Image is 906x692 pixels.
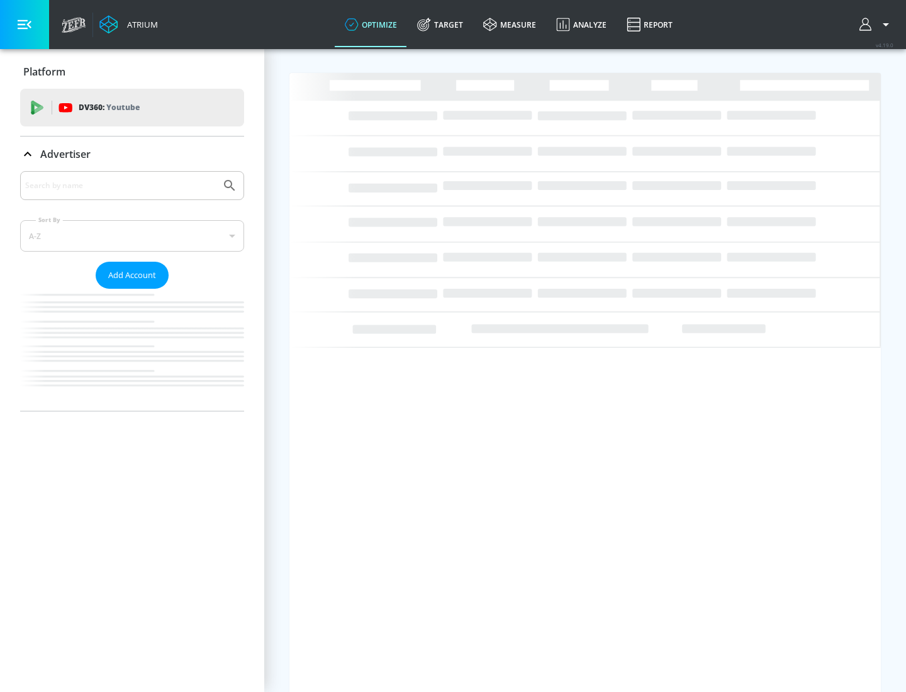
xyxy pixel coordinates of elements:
p: Platform [23,65,65,79]
p: Youtube [106,101,140,114]
div: DV360: Youtube [20,89,244,126]
p: DV360: [79,101,140,114]
div: A-Z [20,220,244,252]
a: optimize [335,2,407,47]
span: v 4.19.0 [876,42,893,48]
a: Analyze [546,2,617,47]
a: measure [473,2,546,47]
a: Atrium [99,15,158,34]
div: Advertiser [20,171,244,411]
label: Sort By [36,216,63,224]
div: Atrium [122,19,158,30]
p: Advertiser [40,147,91,161]
div: Advertiser [20,137,244,172]
span: Add Account [108,268,156,282]
a: Target [407,2,473,47]
input: Search by name [25,177,216,194]
button: Add Account [96,262,169,289]
a: Report [617,2,683,47]
div: Platform [20,54,244,89]
nav: list of Advertiser [20,289,244,411]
